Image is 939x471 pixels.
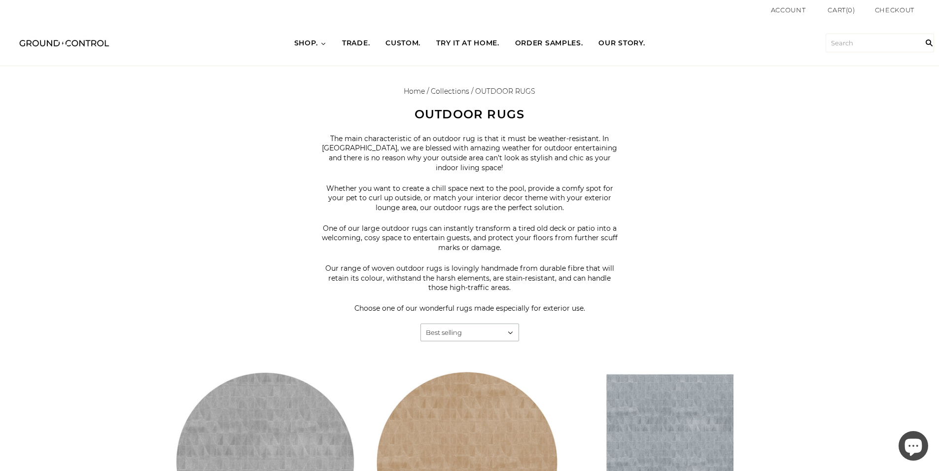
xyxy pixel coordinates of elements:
span: SHOP. [294,38,318,48]
a: TRY IT AT HOME. [428,30,507,57]
span: TRY IT AT HOME. [436,38,499,48]
span: 0 [848,6,853,14]
a: Collections [431,87,469,96]
a: TRADE. [334,30,378,57]
a: ORDER SAMPLES. [507,30,591,57]
a: CUSTOM. [378,30,428,57]
a: Home [404,87,425,96]
span: OUTDOOR RUGS [475,87,535,96]
span: Cart [828,6,846,14]
span: TRADE. [342,38,370,48]
span: Our range of woven outdoor rugs is lovingly handmade from durable fibre that will retain its colo... [325,264,614,292]
a: OUR STORY. [591,30,653,57]
input: Search [826,34,934,52]
span: The main characteristic of an outdoor rug is that it must be weather-resistant. In [GEOGRAPHIC_DA... [322,134,617,172]
span: OUR STORY. [598,38,645,48]
span: / [471,87,473,96]
span: Choose one of our wonderful rugs made especially for exterior use. [354,304,585,313]
span: ORDER SAMPLES. [515,38,583,48]
span: CUSTOM. [385,38,420,48]
inbox-online-store-chat: Shopify online store chat [896,431,931,463]
span: / [427,87,429,96]
span: One of our large outdoor rugs can instantly transform a tired old deck or patio into a welcoming,... [322,224,618,252]
span: Whether you want to create a chill space next to the pool, provide a comfy spot for your pet to c... [326,184,613,212]
h1: OUTDOOR RUGS [322,107,618,122]
a: Cart(0) [828,5,855,15]
a: SHOP. [286,30,335,57]
input: Search [919,20,939,66]
a: Account [771,6,806,14]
